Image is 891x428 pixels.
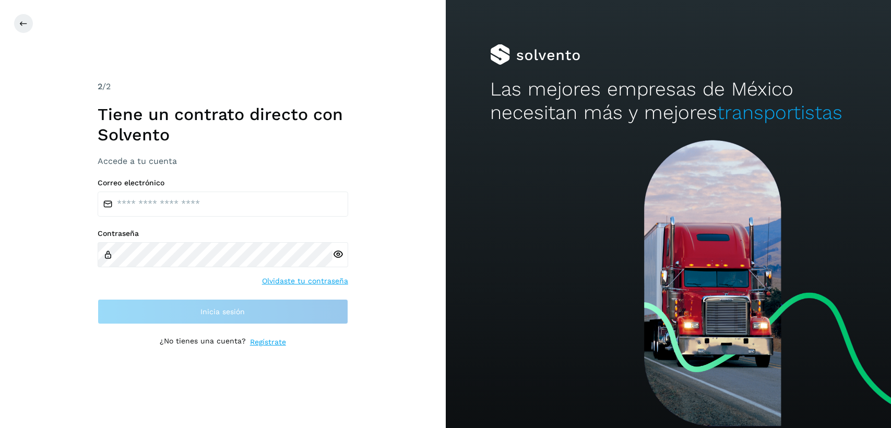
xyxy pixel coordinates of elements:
a: Regístrate [250,337,286,348]
h3: Accede a tu cuenta [98,156,348,166]
a: Olvidaste tu contraseña [262,276,348,287]
h1: Tiene un contrato directo con Solvento [98,104,348,145]
h2: Las mejores empresas de México necesitan más y mejores [490,78,847,124]
label: Contraseña [98,229,348,238]
span: Inicia sesión [200,308,245,315]
span: 2 [98,81,102,91]
p: ¿No tienes una cuenta? [160,337,246,348]
label: Correo electrónico [98,179,348,187]
button: Inicia sesión [98,299,348,324]
div: /2 [98,80,348,93]
span: transportistas [717,101,842,124]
